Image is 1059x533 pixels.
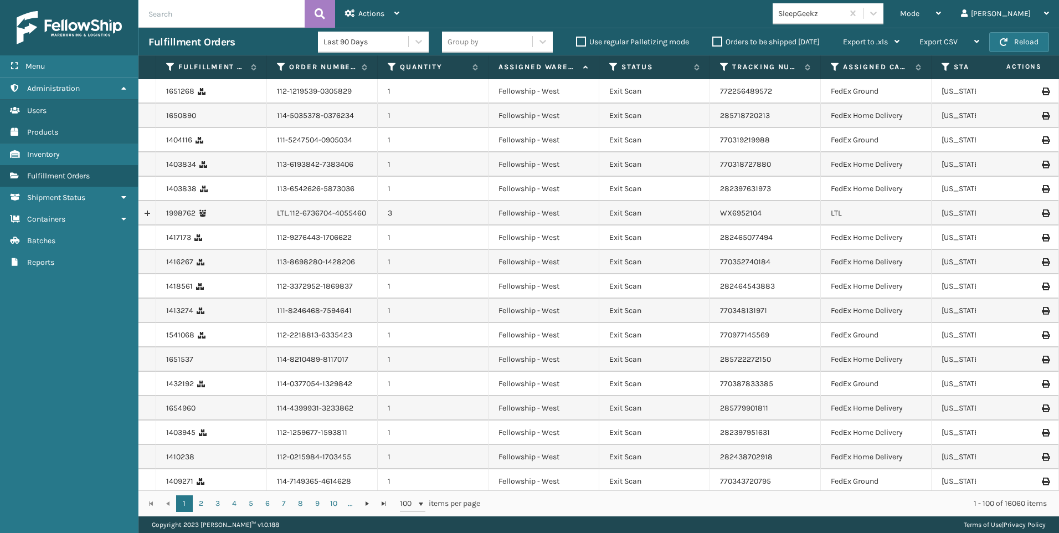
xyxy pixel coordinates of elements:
a: 285779901811 [720,403,768,413]
a: Privacy Policy [1004,521,1046,529]
td: Exit Scan [599,445,710,469]
p: Copyright 2023 [PERSON_NAME]™ v 1.0.188 [152,516,279,533]
td: FedEx Home Delivery [821,177,932,201]
td: 3 [378,201,489,225]
td: 112-1219539-0305829 [267,79,378,104]
span: Actions [971,58,1048,76]
td: Exit Scan [599,152,710,177]
a: 282397631973 [720,184,771,193]
td: 112-9276443-1706622 [267,225,378,250]
td: Fellowship - West [489,445,599,469]
td: FedEx Home Delivery [821,250,932,274]
td: 1 [378,445,489,469]
label: Order Number [289,62,356,72]
i: Print Label [1042,404,1048,412]
i: Print Label [1042,429,1048,437]
label: Assigned Carrier Service [843,62,910,72]
span: Menu [25,61,45,71]
td: 114-8210489-8117017 [267,347,378,372]
td: [US_STATE] [932,201,1042,225]
td: [US_STATE] [932,79,1042,104]
td: FedEx Home Delivery [821,421,932,445]
td: 1 [378,421,489,445]
td: Exit Scan [599,421,710,445]
td: LTL [821,201,932,225]
span: Reports [27,258,54,267]
td: 1 [378,250,489,274]
td: FedEx Ground [821,79,932,104]
span: Users [27,106,47,115]
td: 1 [378,396,489,421]
a: 1 [176,495,193,512]
label: Fulfillment Order Id [178,62,245,72]
a: 285722272150 [720,355,771,364]
span: Actions [358,9,384,18]
td: Fellowship - West [489,347,599,372]
a: 6 [259,495,276,512]
td: Exit Scan [599,201,710,225]
i: Print Label [1042,453,1048,461]
td: 1 [378,469,489,494]
td: FedEx Home Delivery [821,396,932,421]
td: Exit Scan [599,347,710,372]
td: [US_STATE] [932,469,1042,494]
td: Fellowship - West [489,469,599,494]
a: 4 [226,495,243,512]
td: FedEx Home Delivery [821,274,932,299]
a: 282465077494 [720,233,773,242]
a: 1651268 [166,86,194,97]
td: [US_STATE] [932,421,1042,445]
a: 1416267 [166,257,193,268]
span: Products [27,127,58,137]
td: 1 [378,152,489,177]
td: [US_STATE] [932,104,1042,128]
td: 113-6542626-5873036 [267,177,378,201]
td: 114-4399931-3233862 [267,396,378,421]
span: Administration [27,84,80,93]
a: Go to the next page [359,495,376,512]
td: FedEx Home Delivery [821,152,932,177]
div: Group by [448,36,479,48]
a: Terms of Use [964,521,1002,529]
a: 1409271 [166,476,193,487]
span: Export to .xls [843,37,888,47]
td: Fellowship - West [489,372,599,396]
a: 1418561 [166,281,193,292]
td: [US_STATE] [932,152,1042,177]
td: 114-0377054-1329842 [267,372,378,396]
td: Fellowship - West [489,396,599,421]
span: Inventory [27,150,60,159]
i: Print Label [1042,307,1048,315]
a: 7 [276,495,292,512]
td: [US_STATE] [932,323,1042,347]
td: [US_STATE] [932,128,1042,152]
td: [US_STATE] [932,274,1042,299]
a: 8 [292,495,309,512]
td: Fellowship - West [489,104,599,128]
a: 285718720213 [720,111,770,120]
td: 111-5247504-0905034 [267,128,378,152]
td: 112-3372952-1869837 [267,274,378,299]
td: 1 [378,323,489,347]
a: 770352740184 [720,257,770,266]
td: FedEx Ground [821,128,932,152]
td: 112-2218813-6335423 [267,323,378,347]
a: 770387833385 [720,379,773,388]
td: Exit Scan [599,396,710,421]
span: items per page [400,495,481,512]
span: Go to the next page [363,499,372,508]
i: Print Label [1042,258,1048,266]
a: 282397951631 [720,428,770,437]
td: 113-6193842-7383406 [267,152,378,177]
a: 1410238 [166,452,194,463]
td: Fellowship - West [489,201,599,225]
td: FedEx Home Delivery [821,104,932,128]
button: Reload [989,32,1049,52]
td: FedEx Ground [821,323,932,347]
h3: Fulfillment Orders [148,35,235,49]
td: FedEx Home Delivery [821,445,932,469]
td: Fellowship - West [489,79,599,104]
label: Use regular Palletizing mode [576,37,689,47]
span: Fulfillment Orders [27,171,90,181]
td: 114-7149365-4614628 [267,469,378,494]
